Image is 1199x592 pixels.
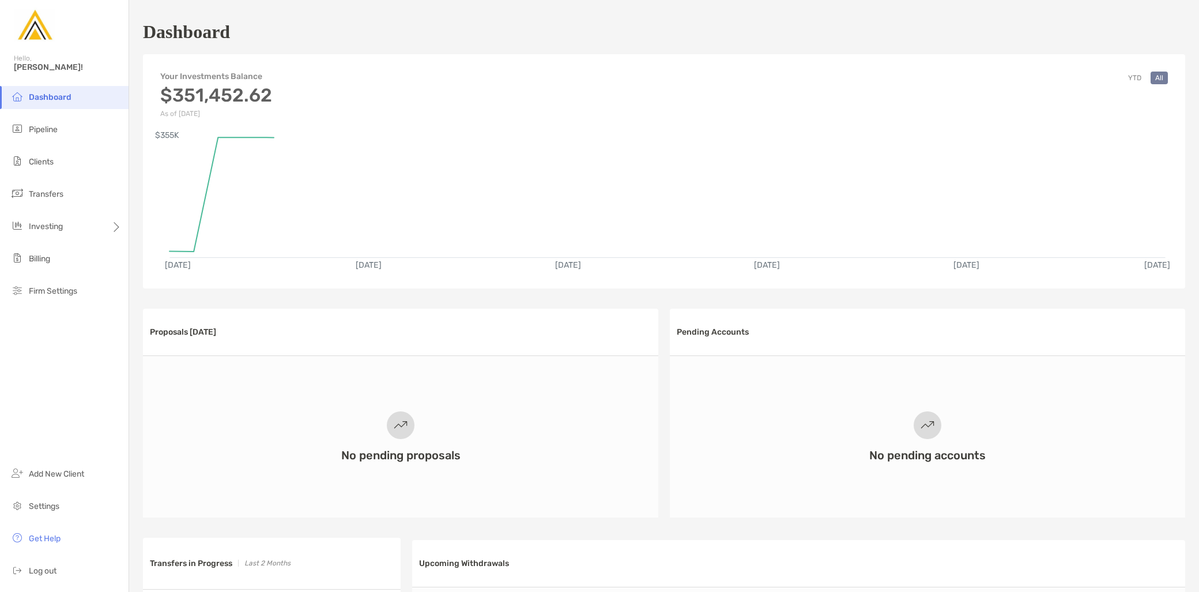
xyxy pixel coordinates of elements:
p: As of [DATE] [160,110,272,118]
span: Firm Settings [29,286,77,296]
h3: $351,452.62 [160,84,272,106]
h3: Transfers in Progress [150,559,232,568]
button: All [1151,72,1168,84]
h4: Your Investments Balance [160,72,272,81]
h3: Proposals [DATE] [150,327,216,337]
img: pipeline icon [10,122,24,136]
text: [DATE] [555,260,581,270]
img: billing icon [10,251,24,265]
span: Add New Client [29,469,84,479]
text: [DATE] [953,260,979,270]
text: [DATE] [165,260,191,270]
text: $355K [155,130,179,140]
h3: No pending proposals [341,448,461,462]
img: settings icon [10,499,24,512]
span: Billing [29,254,50,264]
span: [PERSON_NAME]! [14,62,122,72]
button: YTD [1123,72,1146,84]
text: [DATE] [356,260,382,270]
span: Get Help [29,534,61,544]
img: dashboard icon [10,89,24,103]
img: logout icon [10,563,24,577]
h3: No pending accounts [869,448,986,462]
img: firm-settings icon [10,283,24,297]
h3: Upcoming Withdrawals [419,559,509,568]
img: get-help icon [10,531,24,545]
span: Pipeline [29,125,58,134]
text: [DATE] [1144,260,1170,270]
text: [DATE] [754,260,780,270]
span: Log out [29,566,56,576]
h1: Dashboard [143,21,230,43]
span: Settings [29,501,59,511]
img: add_new_client icon [10,466,24,480]
span: Dashboard [29,92,71,102]
span: Transfers [29,189,63,199]
img: clients icon [10,154,24,168]
h3: Pending Accounts [677,327,749,337]
img: Zoe Logo [14,5,55,46]
span: Investing [29,222,63,231]
span: Clients [29,157,54,167]
img: investing icon [10,219,24,233]
p: Last 2 Months [244,556,291,571]
img: transfers icon [10,186,24,200]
